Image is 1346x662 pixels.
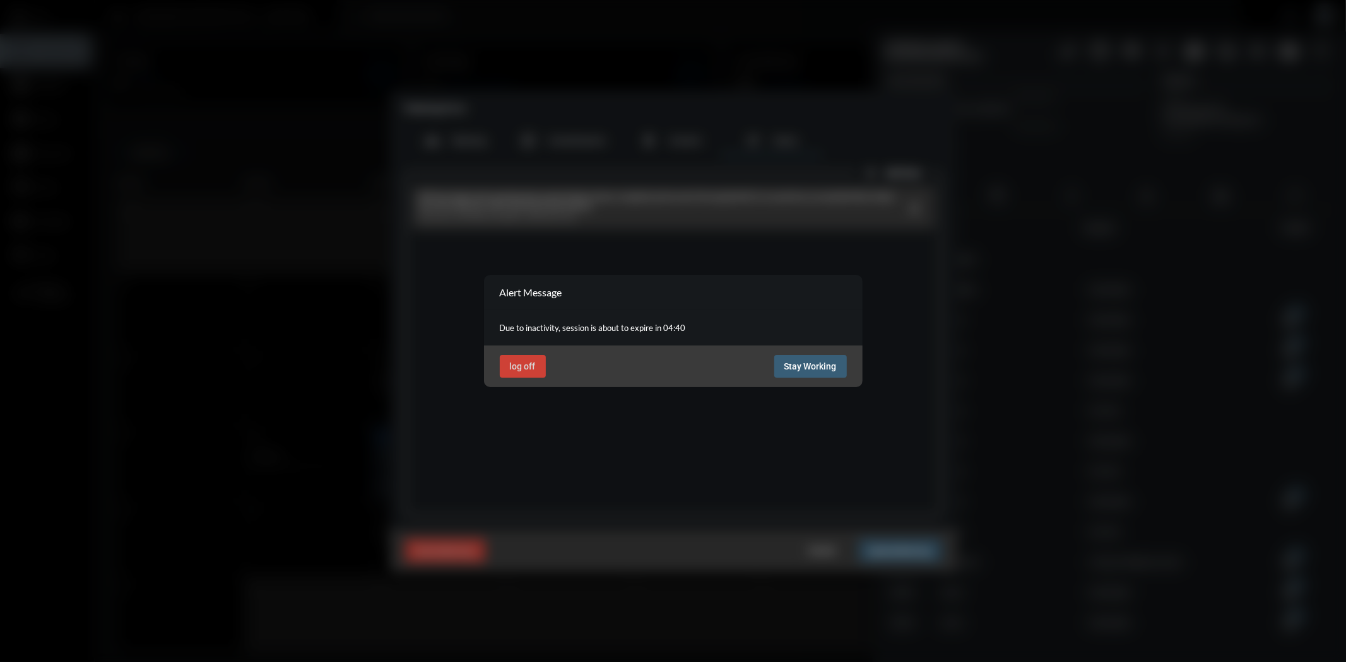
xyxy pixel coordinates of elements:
[784,361,837,371] span: Stay Working
[500,323,847,333] p: Due to inactivity, session is about to expire in 04:40
[500,286,562,298] h2: Alert Message
[510,361,536,371] span: log off
[500,355,546,378] button: log off
[774,355,847,378] button: Stay Working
